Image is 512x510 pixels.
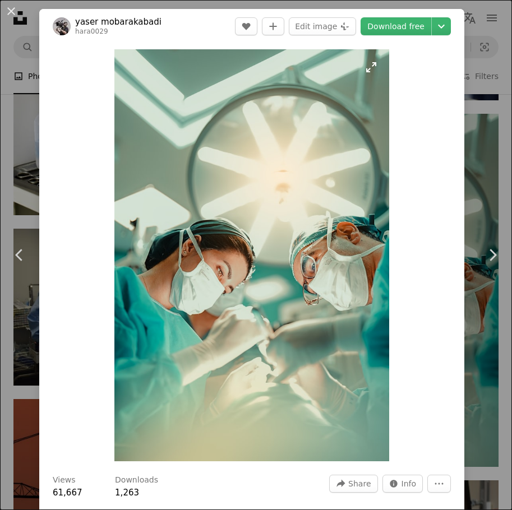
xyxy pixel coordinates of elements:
[432,17,451,35] button: Choose download size
[53,17,71,35] img: Go to yaser mobarakabadi's profile
[473,201,512,309] a: Next
[53,488,82,498] span: 61,667
[75,16,162,27] a: yaser mobarakabadi
[114,49,390,461] button: Zoom in on this image
[75,27,108,35] a: hara0029
[114,49,390,461] img: A couple of people that are in a room
[402,475,417,492] span: Info
[361,17,431,35] a: Download free
[382,475,423,493] button: Stats about this image
[262,17,284,35] button: Add to Collection
[348,475,371,492] span: Share
[53,475,76,486] h3: Views
[329,475,377,493] button: Share this image
[115,488,139,498] span: 1,263
[235,17,257,35] button: Like
[289,17,356,35] button: Edit image
[115,475,158,486] h3: Downloads
[427,475,451,493] button: More Actions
